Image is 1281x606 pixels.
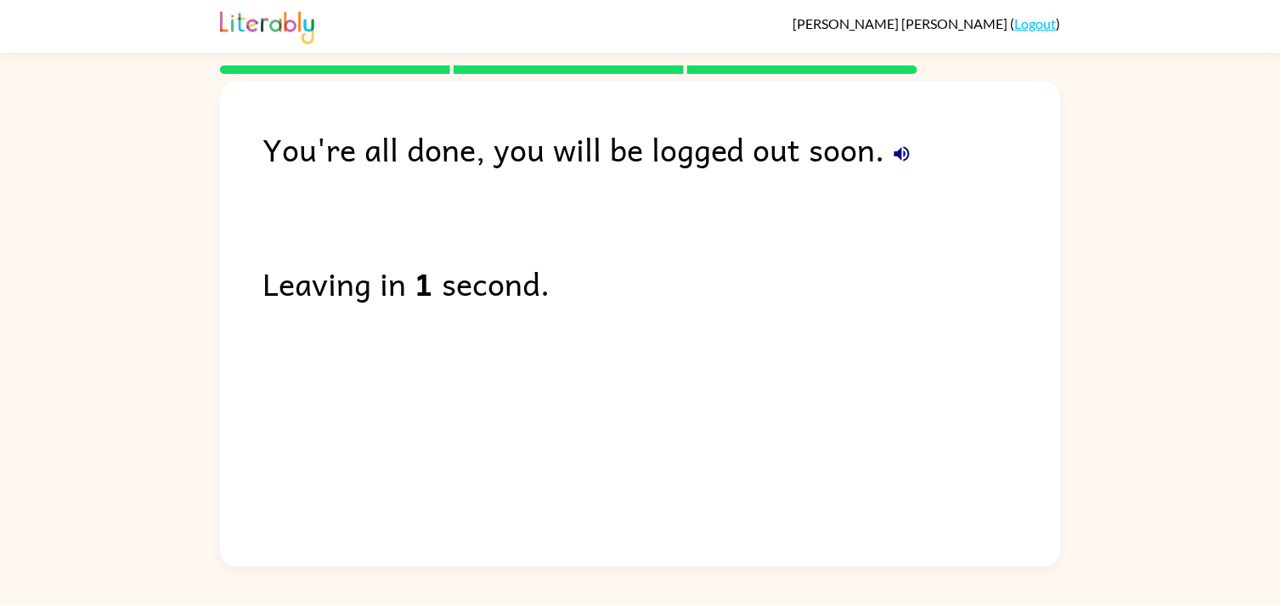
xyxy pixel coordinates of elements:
img: Literably [220,7,314,44]
b: 1 [415,258,433,308]
div: You're all done, you will be logged out soon. [262,124,1061,173]
div: Leaving in second. [262,258,1061,308]
span: [PERSON_NAME] [PERSON_NAME] [793,15,1011,31]
a: Logout [1015,15,1057,31]
div: ( ) [793,15,1061,31]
